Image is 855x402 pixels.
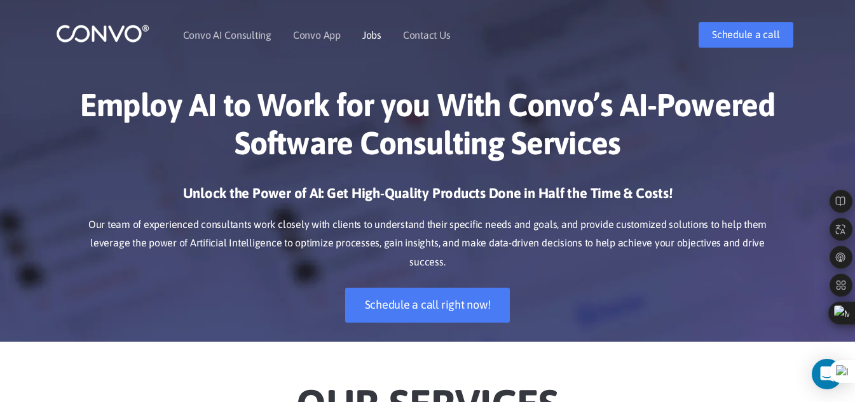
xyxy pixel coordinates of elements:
[75,184,781,212] h3: Unlock the Power of AI: Get High-Quality Products Done in Half the Time & Costs!
[812,359,842,389] div: Open Intercom Messenger
[293,30,341,40] a: Convo App
[362,30,381,40] a: Jobs
[403,30,451,40] a: Contact Us
[75,86,781,171] h1: Employ AI to Work for you With Convo’s AI-Powered Software Consulting Services
[345,288,510,323] a: Schedule a call right now!
[699,22,793,48] a: Schedule a call
[56,23,149,43] img: logo_1.png
[75,215,781,272] p: Our team of experienced consultants work closely with clients to understand their specific needs ...
[183,30,271,40] a: Convo AI Consulting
